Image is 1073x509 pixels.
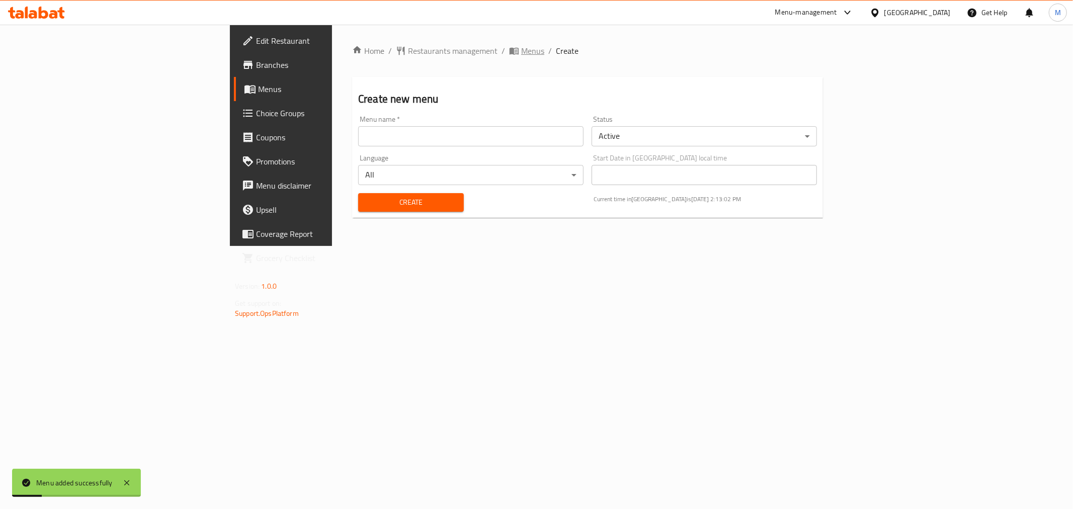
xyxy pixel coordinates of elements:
[234,149,409,174] a: Promotions
[366,196,456,209] span: Create
[235,280,260,293] span: Version:
[408,45,498,57] span: Restaurants management
[256,252,401,264] span: Grocery Checklist
[548,45,552,57] li: /
[235,307,299,320] a: Support.OpsPlatform
[234,246,409,270] a: Grocery Checklist
[234,174,409,198] a: Menu disclaimer
[256,59,401,71] span: Branches
[592,126,817,146] div: Active
[521,45,544,57] span: Menus
[594,195,817,204] p: Current time in [GEOGRAPHIC_DATA] is [DATE] 2:13:02 PM
[234,198,409,222] a: Upsell
[358,193,464,212] button: Create
[256,155,401,167] span: Promotions
[358,92,817,107] h2: Create new menu
[1055,7,1061,18] span: M
[256,204,401,216] span: Upsell
[234,29,409,53] a: Edit Restaurant
[256,107,401,119] span: Choice Groups
[396,45,498,57] a: Restaurants management
[256,35,401,47] span: Edit Restaurant
[256,180,401,192] span: Menu disclaimer
[234,222,409,246] a: Coverage Report
[358,165,584,185] div: All
[502,45,505,57] li: /
[258,83,401,95] span: Menus
[358,126,584,146] input: Please enter Menu name
[234,53,409,77] a: Branches
[36,477,113,488] div: Menu added successfully
[509,45,544,57] a: Menus
[234,125,409,149] a: Coupons
[556,45,579,57] span: Create
[352,45,823,57] nav: breadcrumb
[884,7,951,18] div: [GEOGRAPHIC_DATA]
[234,101,409,125] a: Choice Groups
[775,7,837,19] div: Menu-management
[234,77,409,101] a: Menus
[235,297,281,310] span: Get support on:
[256,131,401,143] span: Coupons
[261,280,277,293] span: 1.0.0
[256,228,401,240] span: Coverage Report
